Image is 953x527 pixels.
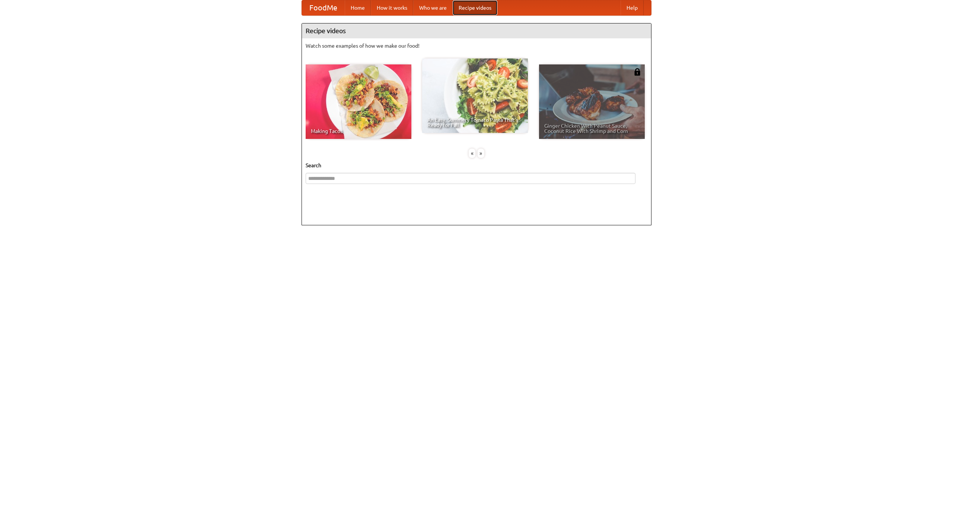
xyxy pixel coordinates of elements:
a: FoodMe [302,0,345,15]
a: Making Tacos [306,64,411,139]
a: An Easy, Summery Tomato Pasta That's Ready for Fall [422,58,528,133]
a: How it works [371,0,413,15]
h5: Search [306,162,647,169]
span: Making Tacos [311,128,406,134]
p: Watch some examples of how we make our food! [306,42,647,50]
img: 483408.png [634,68,641,76]
a: Home [345,0,371,15]
div: « [469,149,475,158]
h4: Recipe videos [302,23,651,38]
div: » [478,149,484,158]
a: Who we are [413,0,453,15]
a: Help [621,0,644,15]
a: Recipe videos [453,0,497,15]
span: An Easy, Summery Tomato Pasta That's Ready for Fall [427,117,523,128]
